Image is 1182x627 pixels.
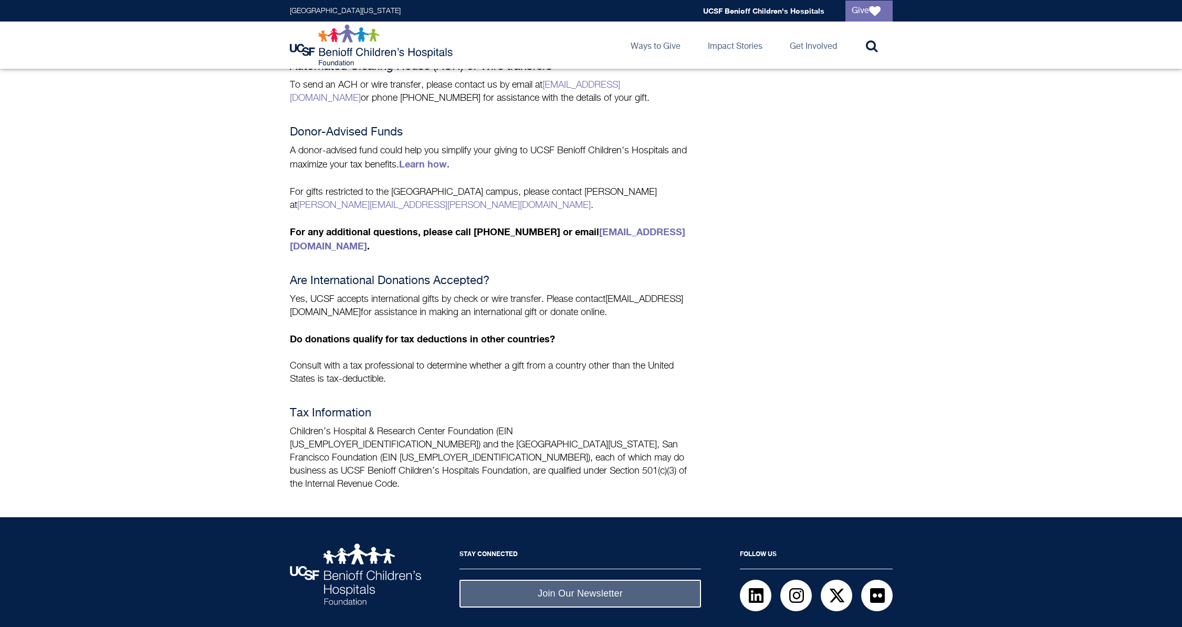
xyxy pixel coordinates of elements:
p: A donor-advised fund could help you simplify your giving to UCSF Benioff Children's Hospitals and... [290,144,694,172]
p: Yes, UCSF accepts international gifts by check or wire transfer. Please contact [EMAIL_ADDRESS][D... [290,293,694,319]
img: UCSF Benioff Children's Hospitals [290,544,421,605]
h2: Follow Us [740,544,893,569]
strong: For any additional questions, please call [PHONE_NUMBER] or email . [290,226,685,252]
a: [PERSON_NAME][EMAIL_ADDRESS][PERSON_NAME][DOMAIN_NAME] [297,201,591,210]
h4: Tax Information [290,407,694,420]
h2: Stay Connected [459,544,701,569]
p: For gifts restricted to the [GEOGRAPHIC_DATA] campus, please contact [PERSON_NAME] at . [290,185,694,212]
a: Ways to Give [622,22,689,69]
a: Impact Stories [699,22,771,69]
p: Consult with a tax professional to determine whether a gift from a country other than the United ... [290,360,694,386]
h4: Are International Donations Accepted? [290,275,694,288]
img: Logo for UCSF Benioff Children's Hospitals Foundation [290,24,455,66]
a: UCSF Benioff Children's Hospitals [703,6,824,15]
strong: Do donations qualify for tax deductions in other countries? [290,333,555,344]
p: To send an ACH or wire transfer, please contact us by email at or phone [PHONE_NUMBER] for assist... [290,79,694,105]
a: Learn how. [399,158,449,170]
h4: Donor-Advised Funds [290,126,694,139]
p: Children’s Hospital & Research Center Foundation (EIN [US_EMPLOYER_IDENTIFICATION_NUMBER]) and th... [290,425,694,491]
a: Give [845,1,893,22]
a: Join Our Newsletter [459,580,701,608]
a: [GEOGRAPHIC_DATA][US_STATE] [290,7,401,15]
a: Get Involved [781,22,845,69]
